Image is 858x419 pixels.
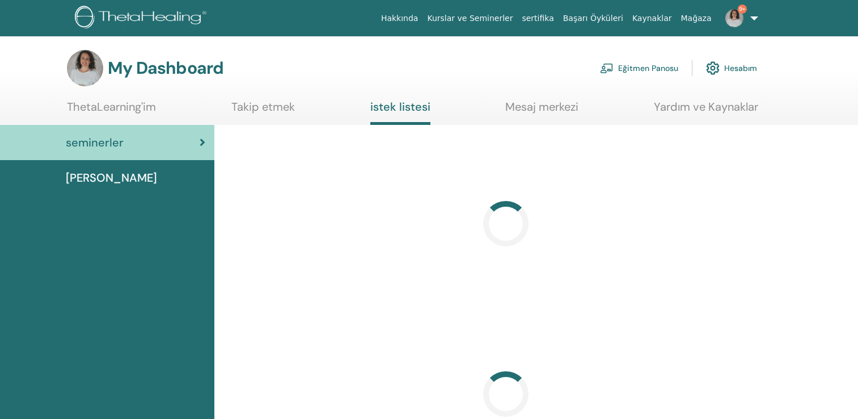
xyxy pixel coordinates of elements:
a: istek listesi [370,100,430,125]
img: cog.svg [706,58,720,78]
a: Hakkında [377,8,423,29]
img: default.jpg [67,50,103,86]
span: [PERSON_NAME] [66,169,157,186]
img: chalkboard-teacher.svg [600,63,614,73]
a: Takip etmek [231,100,295,122]
h3: My Dashboard [108,58,223,78]
span: seminerler [66,134,124,151]
a: Eğitmen Panosu [600,56,678,81]
a: Mesaj merkezi [505,100,578,122]
a: Kaynaklar [628,8,677,29]
a: Başarı Öyküleri [559,8,628,29]
a: Hesabım [706,56,757,81]
a: Kurslar ve Seminerler [422,8,517,29]
span: 9+ [738,5,747,14]
img: default.jpg [725,9,743,27]
img: logo.png [75,6,210,31]
a: Yardım ve Kaynaklar [654,100,758,122]
a: sertifika [517,8,558,29]
a: ThetaLearning'im [67,100,156,122]
a: Mağaza [676,8,716,29]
